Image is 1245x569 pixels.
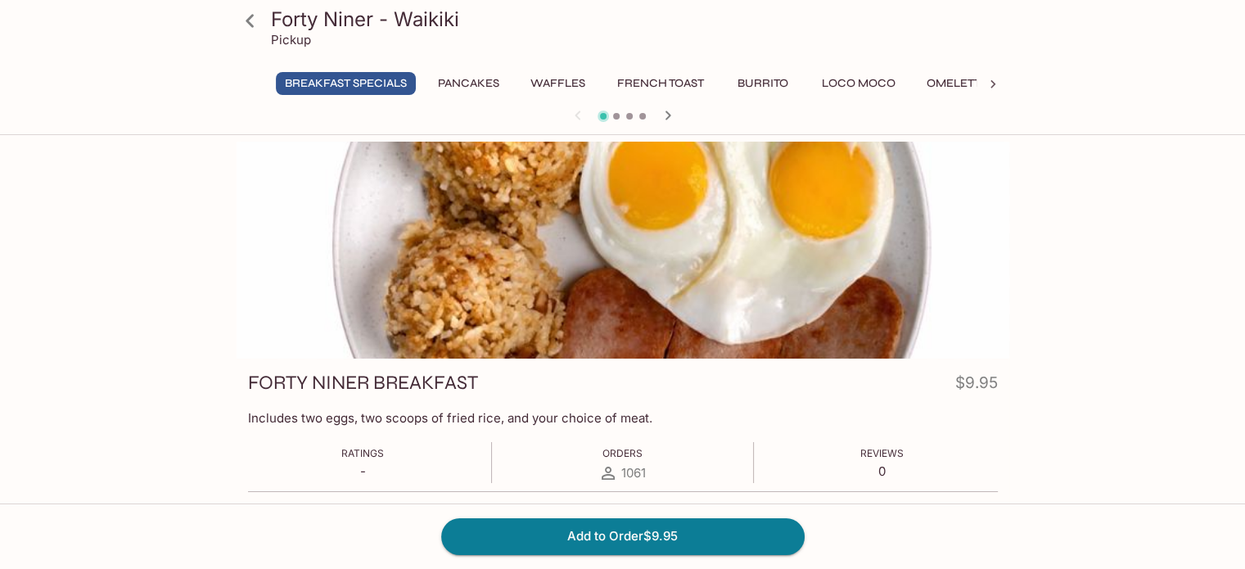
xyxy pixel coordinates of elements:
[521,72,595,95] button: Waffles
[429,72,508,95] button: Pancakes
[248,410,998,426] p: Includes two eggs, two scoops of fried rice, and your choice of meat.
[860,447,904,459] span: Reviews
[860,463,904,479] p: 0
[276,72,416,95] button: Breakfast Specials
[918,72,1004,95] button: Omelettes
[813,72,904,95] button: Loco Moco
[955,370,998,402] h4: $9.95
[237,142,1009,359] div: FORTY NINER BREAKFAST
[621,465,646,481] span: 1061
[341,447,384,459] span: Ratings
[271,32,311,47] p: Pickup
[602,447,643,459] span: Orders
[248,370,478,395] h3: FORTY NINER BREAKFAST
[271,7,1003,32] h3: Forty Niner - Waikiki
[441,518,805,554] button: Add to Order$9.95
[608,72,713,95] button: French Toast
[726,72,800,95] button: Burrito
[341,463,384,479] p: -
